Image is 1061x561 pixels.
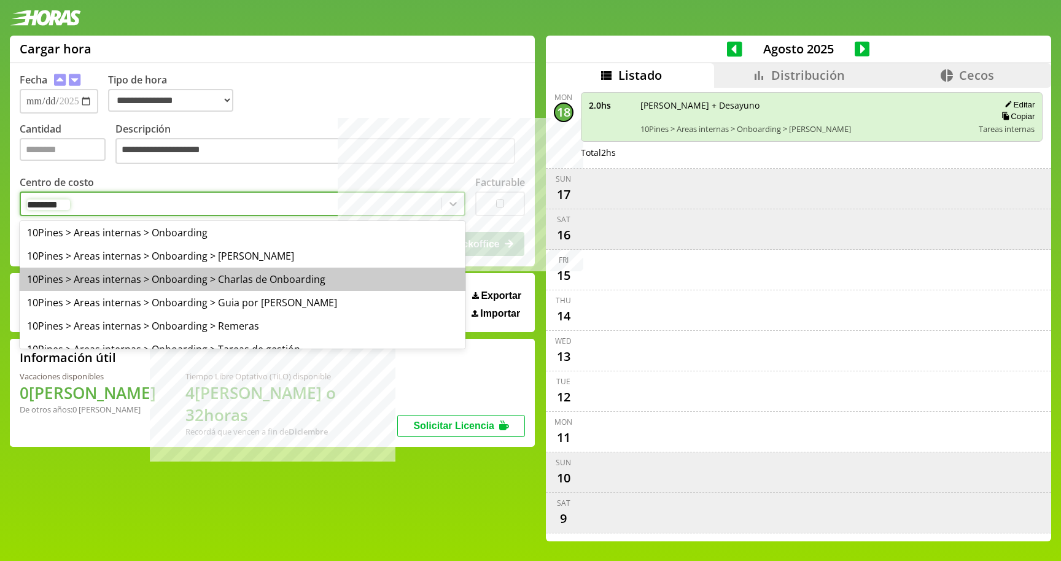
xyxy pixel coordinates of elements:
[480,308,520,319] span: Importar
[554,184,573,204] div: 17
[554,387,573,406] div: 12
[554,92,572,103] div: Mon
[546,88,1051,540] div: scrollable content
[554,417,572,427] div: Mon
[555,336,572,346] div: Wed
[413,420,494,431] span: Solicitar Licencia
[556,457,571,468] div: Sun
[554,265,573,285] div: 15
[556,376,570,387] div: Tue
[554,427,573,447] div: 11
[557,498,570,508] div: Sat
[468,290,525,302] button: Exportar
[20,404,156,415] div: De otros años: 0 [PERSON_NAME]
[554,225,573,244] div: 16
[1001,99,1035,110] button: Editar
[20,291,465,314] div: 10Pines > Areas internas > Onboarding > Guia por [PERSON_NAME]
[185,382,397,426] h1: 4 [PERSON_NAME] o 32 horas
[556,174,571,184] div: Sun
[108,89,233,112] select: Tipo de hora
[581,147,1043,158] div: Total 2 hs
[20,221,465,244] div: 10Pines > Areas internas > Onboarding
[20,138,106,161] input: Cantidad
[640,123,971,134] span: 10Pines > Areas internas > Onboarding > [PERSON_NAME]
[20,268,465,291] div: 10Pines > Areas internas > Onboarding > Charlas de Onboarding
[554,103,573,122] div: 18
[559,538,569,549] div: Fri
[771,67,845,83] span: Distribución
[556,295,571,306] div: Thu
[618,67,662,83] span: Listado
[115,138,515,164] textarea: Descripción
[108,73,243,114] label: Tipo de hora
[20,41,91,57] h1: Cargar hora
[475,176,525,189] label: Facturable
[554,346,573,366] div: 13
[554,508,573,528] div: 9
[20,382,156,404] h1: 0 [PERSON_NAME]
[20,349,116,366] h2: Información útil
[959,67,994,83] span: Cecos
[20,244,465,268] div: 10Pines > Areas internas > Onboarding > [PERSON_NAME]
[185,426,397,437] div: Recordá que vencen a fin de
[559,255,569,265] div: Fri
[20,122,115,167] label: Cantidad
[554,306,573,325] div: 14
[589,99,632,111] span: 2.0 hs
[185,371,397,382] div: Tiempo Libre Optativo (TiLO) disponible
[979,123,1035,134] span: Tareas internas
[20,176,94,189] label: Centro de costo
[397,415,525,437] button: Solicitar Licencia
[640,99,971,111] span: [PERSON_NAME] + Desayuno
[289,426,328,437] b: Diciembre
[557,214,570,225] div: Sat
[20,338,465,361] div: 10Pines > Areas internas > Onboarding > Tareas de gestión
[20,314,465,338] div: 10Pines > Areas internas > Onboarding > Remeras
[554,468,573,487] div: 10
[742,41,855,57] span: Agosto 2025
[20,73,47,87] label: Fecha
[115,122,525,167] label: Descripción
[481,290,521,301] span: Exportar
[10,10,81,26] img: logotipo
[20,371,156,382] div: Vacaciones disponibles
[998,111,1035,122] button: Copiar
